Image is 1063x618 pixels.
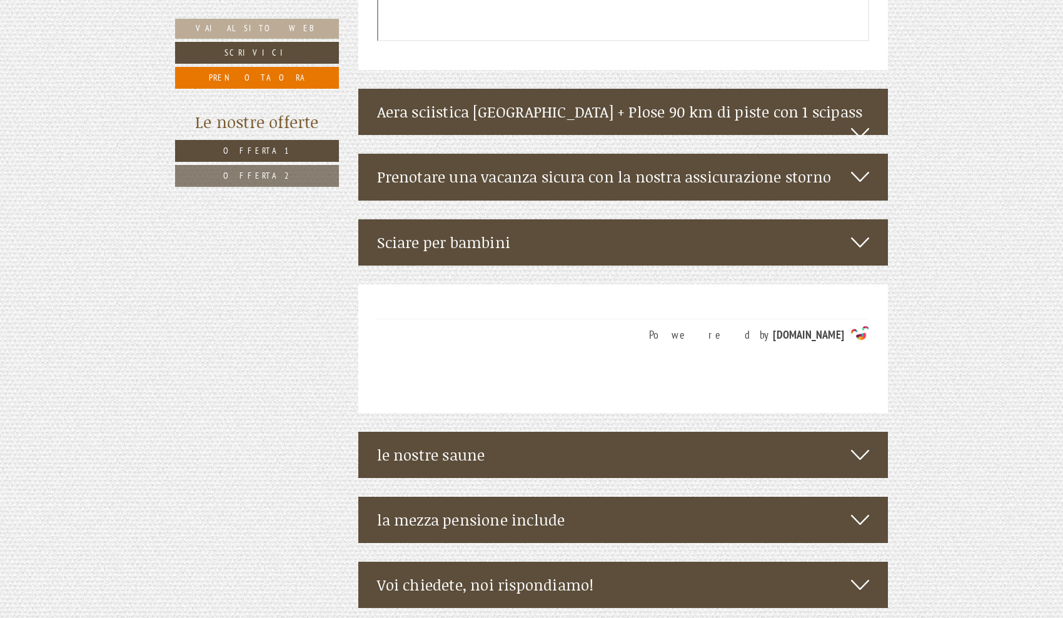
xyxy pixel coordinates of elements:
strong: [DOMAIN_NAME] [773,327,844,342]
span: Offerta 2 [223,170,291,181]
a: Vai al sito web [175,19,339,39]
a: Powered by[DOMAIN_NAME] [377,326,870,344]
div: Voi chiedete, noi rispondiamo! [358,562,889,608]
div: Aera sciistica [GEOGRAPHIC_DATA] + Plose 90 km di piste con 1 scipass [358,89,889,135]
div: la mezza pensione include [358,497,889,543]
div: Prenotare una vacanza sicura con la nostra assicurazione storno [358,154,889,200]
span: Offerta 1 [223,145,291,156]
div: Le nostre offerte [175,111,339,134]
div: Sciare per bambini [358,219,889,266]
div: le nostre saune [358,432,889,478]
a: Scrivici [175,42,339,64]
a: Prenota ora [175,67,339,89]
